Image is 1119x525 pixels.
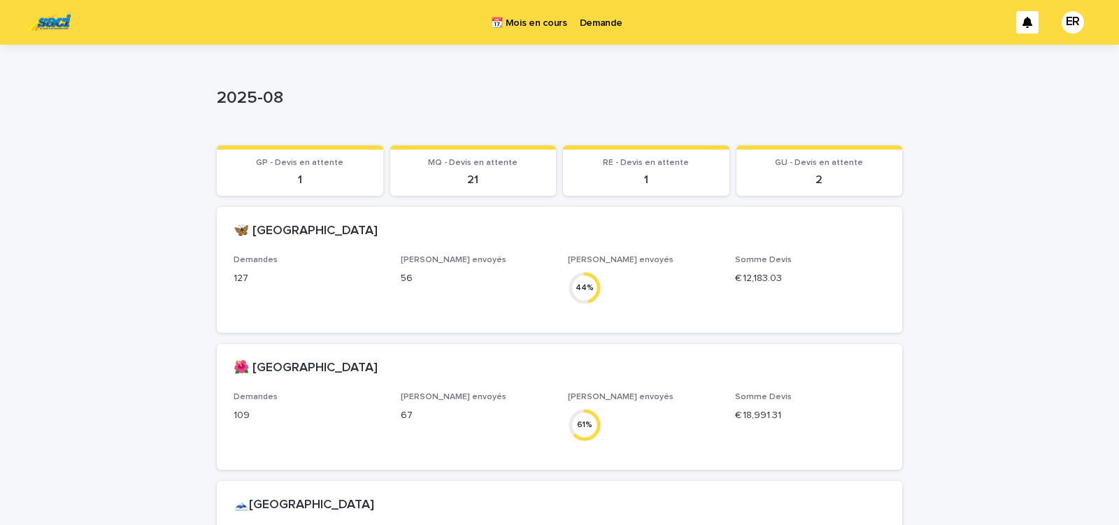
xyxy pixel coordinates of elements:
p: 127 [234,271,384,286]
span: [PERSON_NAME] envoyés [401,393,506,401]
p: 2025-08 [217,88,897,108]
span: GU - Devis en attente [775,159,863,167]
p: 2 [745,173,895,187]
p: € 18,991.31 [735,408,885,423]
div: 61 % [568,417,601,432]
h2: 🦋 [GEOGRAPHIC_DATA] [234,224,378,239]
div: ER [1062,11,1084,34]
img: UC29JcTLQ3GheANZ19ks [28,8,71,36]
span: Somme Devis [735,393,792,401]
div: 44 % [568,280,601,295]
p: 56 [401,271,551,286]
span: [PERSON_NAME] envoyés [401,256,506,264]
span: Demandes [234,256,278,264]
p: 21 [399,173,548,187]
span: GP - Devis en attente [256,159,343,167]
span: Somme Devis [735,256,792,264]
p: 1 [571,173,721,187]
p: 1 [225,173,375,187]
h2: 🌺 [GEOGRAPHIC_DATA] [234,361,378,376]
span: [PERSON_NAME] envoyés [568,256,673,264]
span: [PERSON_NAME] envoyés [568,393,673,401]
h2: 🗻[GEOGRAPHIC_DATA] [234,498,374,513]
span: Demandes [234,393,278,401]
span: MQ - Devis en attente [428,159,518,167]
span: RE - Devis en attente [603,159,689,167]
p: € 12,183.03 [735,271,885,286]
p: 67 [401,408,551,423]
p: 109 [234,408,384,423]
